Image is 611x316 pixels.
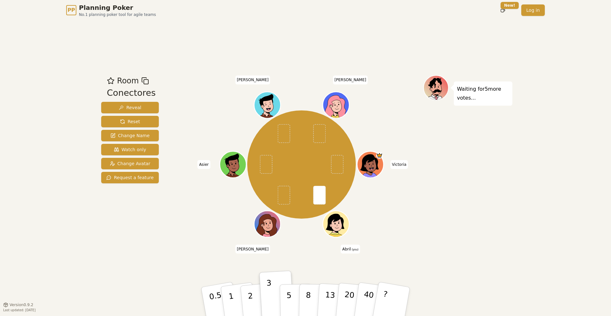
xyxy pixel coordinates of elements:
[101,116,159,127] button: Reset
[107,87,156,100] div: Conectores
[79,12,156,17] span: No.1 planning poker tool for agile teams
[235,75,270,84] span: Click to change your name
[114,146,146,153] span: Watch only
[101,158,159,169] button: Change Avatar
[497,4,509,16] button: New!
[101,144,159,155] button: Watch only
[119,104,141,111] span: Reveal
[376,152,383,159] span: Victoria is the host
[66,3,156,17] a: PPPlanning PokerNo.1 planning poker tool for agile teams
[501,2,519,9] div: New!
[341,244,360,253] span: Click to change your name
[521,4,545,16] a: Log in
[110,132,150,139] span: Change Name
[79,3,156,12] span: Planning Poker
[390,160,408,169] span: Click to change your name
[110,160,151,167] span: Change Avatar
[120,118,140,125] span: Reset
[67,6,75,14] span: PP
[266,278,273,313] p: 3
[101,172,159,183] button: Request a feature
[198,160,210,169] span: Click to change your name
[235,244,270,253] span: Click to change your name
[351,248,359,251] span: (you)
[107,75,115,87] button: Add as favourite
[457,85,509,102] p: Waiting for 5 more votes...
[3,302,33,307] button: Version0.9.2
[117,75,139,87] span: Room
[323,212,348,236] button: Click to change your avatar
[10,302,33,307] span: Version 0.9.2
[101,102,159,113] button: Reveal
[106,174,154,181] span: Request a feature
[101,130,159,141] button: Change Name
[3,308,36,312] span: Last updated: [DATE]
[333,75,368,84] span: Click to change your name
